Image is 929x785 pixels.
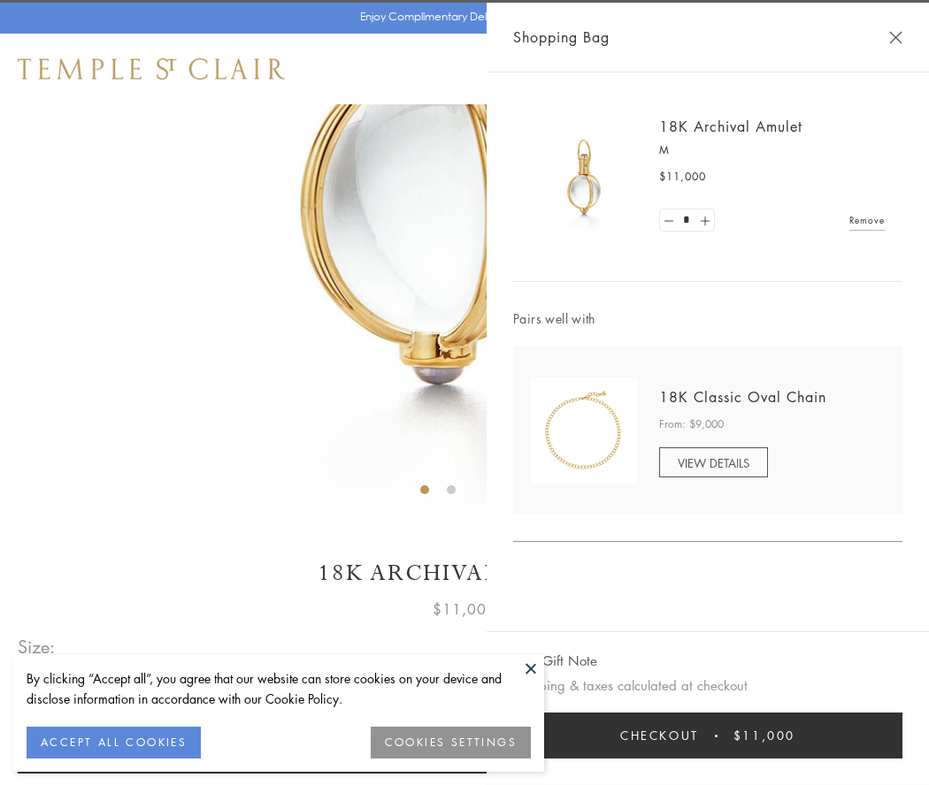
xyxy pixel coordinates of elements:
[360,8,561,26] p: Enjoy Complimentary Delivery & Returns
[513,674,902,697] p: Shipping & taxes calculated at checkout
[659,168,706,186] span: $11,000
[513,309,902,329] span: Pairs well with
[531,377,637,484] img: N88865-OV18
[659,141,885,159] p: M
[659,117,802,136] a: 18K Archival Amulet
[659,447,768,477] a: VIEW DETAILS
[889,31,902,44] button: Close Shopping Bag
[513,650,597,672] button: Add Gift Note
[513,26,610,49] span: Shopping Bag
[433,598,496,621] span: $11,000
[733,726,795,745] span: $11,000
[18,558,911,589] h1: 18K Archival Amulet
[659,387,826,407] a: 18K Classic Oval Chain
[695,210,713,232] a: Set quantity to 2
[849,210,885,230] a: Remove
[660,210,678,232] a: Set quantity to 0
[678,454,749,471] span: VIEW DETAILS
[620,726,699,745] span: Checkout
[513,713,902,758] button: Checkout $11,000
[531,124,637,230] img: 18K Archival Amulet
[659,415,724,433] span: From: $9,000
[18,632,57,661] span: Size:
[18,58,285,80] img: Temple St. Clair
[27,668,531,709] div: By clicking “Accept all”, you agree that our website can store cookies on your device and disclos...
[27,727,201,758] button: ACCEPT ALL COOKIES
[371,727,531,758] button: COOKIES SETTINGS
